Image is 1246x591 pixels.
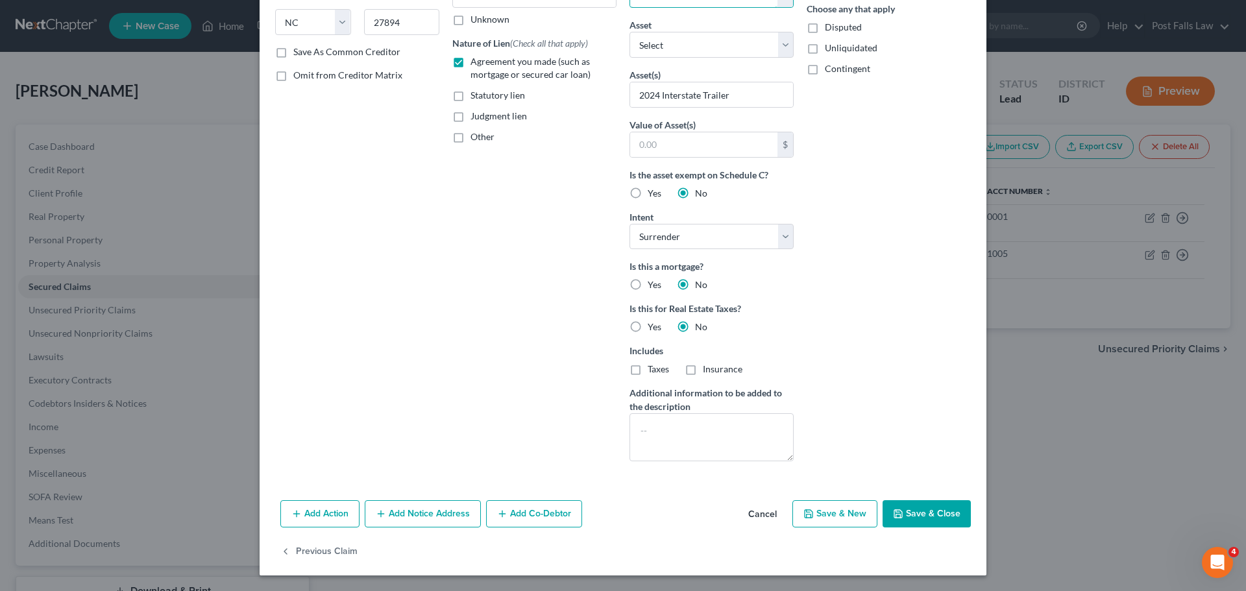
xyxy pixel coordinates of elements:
[695,279,707,290] span: No
[630,132,777,157] input: 0.00
[280,500,360,527] button: Add Action
[280,538,358,565] button: Previous Claim
[695,187,707,199] span: No
[630,82,793,107] input: Specify...
[629,68,661,82] label: Asset(s)
[629,118,696,132] label: Value of Asset(s)
[629,259,794,273] label: Is this a mortgage?
[364,9,440,35] input: Enter zip...
[648,321,661,332] span: Yes
[470,131,495,142] span: Other
[1228,547,1239,557] span: 4
[629,302,794,315] label: Is this for Real Estate Taxes?
[825,63,870,74] span: Contingent
[648,187,661,199] span: Yes
[365,500,481,527] button: Add Notice Address
[629,168,794,182] label: Is the asset exempt on Schedule C?
[470,90,525,101] span: Statutory lien
[629,210,654,224] label: Intent
[629,19,652,30] span: Asset
[629,344,794,357] label: Includes
[825,21,862,32] span: Disputed
[703,363,742,374] span: Insurance
[486,500,582,527] button: Add Co-Debtor
[738,501,787,527] button: Cancel
[293,69,402,80] span: Omit from Creditor Matrix
[883,500,971,527] button: Save & Close
[648,279,661,290] span: Yes
[648,363,669,374] span: Taxes
[777,132,793,157] div: $
[293,45,400,58] label: Save As Common Creditor
[629,386,794,413] label: Additional information to be added to the description
[792,500,877,527] button: Save & New
[825,42,877,53] span: Unliquidated
[510,38,588,49] span: (Check all that apply)
[452,36,588,50] label: Nature of Lien
[470,110,527,121] span: Judgment lien
[470,56,591,80] span: Agreement you made (such as mortgage or secured car loan)
[1202,547,1233,578] iframe: Intercom live chat
[470,13,509,26] label: Unknown
[695,321,707,332] span: No
[807,2,971,16] label: Choose any that apply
